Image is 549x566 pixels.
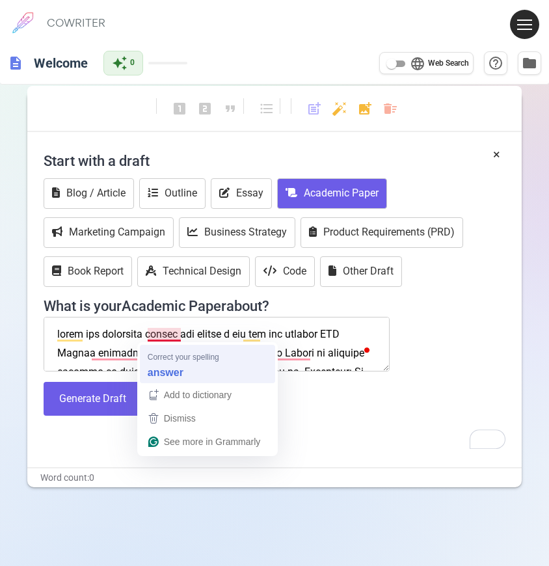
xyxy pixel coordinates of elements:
button: Academic Paper [277,178,387,209]
h4: What is your Academic Paper about? [44,290,505,315]
textarea: To enrich screen reader interactions, please activate Accessibility in Grammarly extension settings [44,317,390,371]
div: Word count: 0 [27,468,522,487]
button: Book Report [44,256,132,287]
button: Generate Draft [44,382,142,416]
button: Outline [139,178,206,209]
span: auto_awesome [112,55,127,71]
span: description [8,55,23,71]
div: To enrich screen reader interactions, please activate Accessibility in Grammarly extension settings [44,145,505,449]
span: post_add [306,101,322,116]
button: × [493,145,500,164]
span: delete_sweep [382,101,398,116]
span: folder [522,55,537,71]
span: format_list_bulleted [259,101,274,116]
span: auto_fix_high [332,101,347,116]
h6: Click to edit title [29,50,93,76]
button: Blog / Article [44,178,134,209]
span: Web Search [428,57,469,70]
span: looks_one [172,101,187,116]
span: add_photo_alternate [357,101,373,116]
button: Product Requirements (PRD) [301,217,463,248]
button: Help & Shortcuts [484,51,507,75]
h6: COWRITER [47,17,105,29]
button: Essay [211,178,272,209]
button: Business Strategy [179,217,295,248]
button: Manage Documents [518,51,541,75]
button: Marketing Campaign [44,217,174,248]
h4: Start with a draft [44,145,505,176]
button: Technical Design [137,256,250,287]
span: 0 [130,57,135,70]
span: help_outline [488,55,503,71]
span: format_quote [222,101,238,116]
button: Code [255,256,315,287]
button: Other Draft [320,256,402,287]
img: brand logo [7,7,39,39]
span: language [410,56,425,72]
span: looks_two [197,101,213,116]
